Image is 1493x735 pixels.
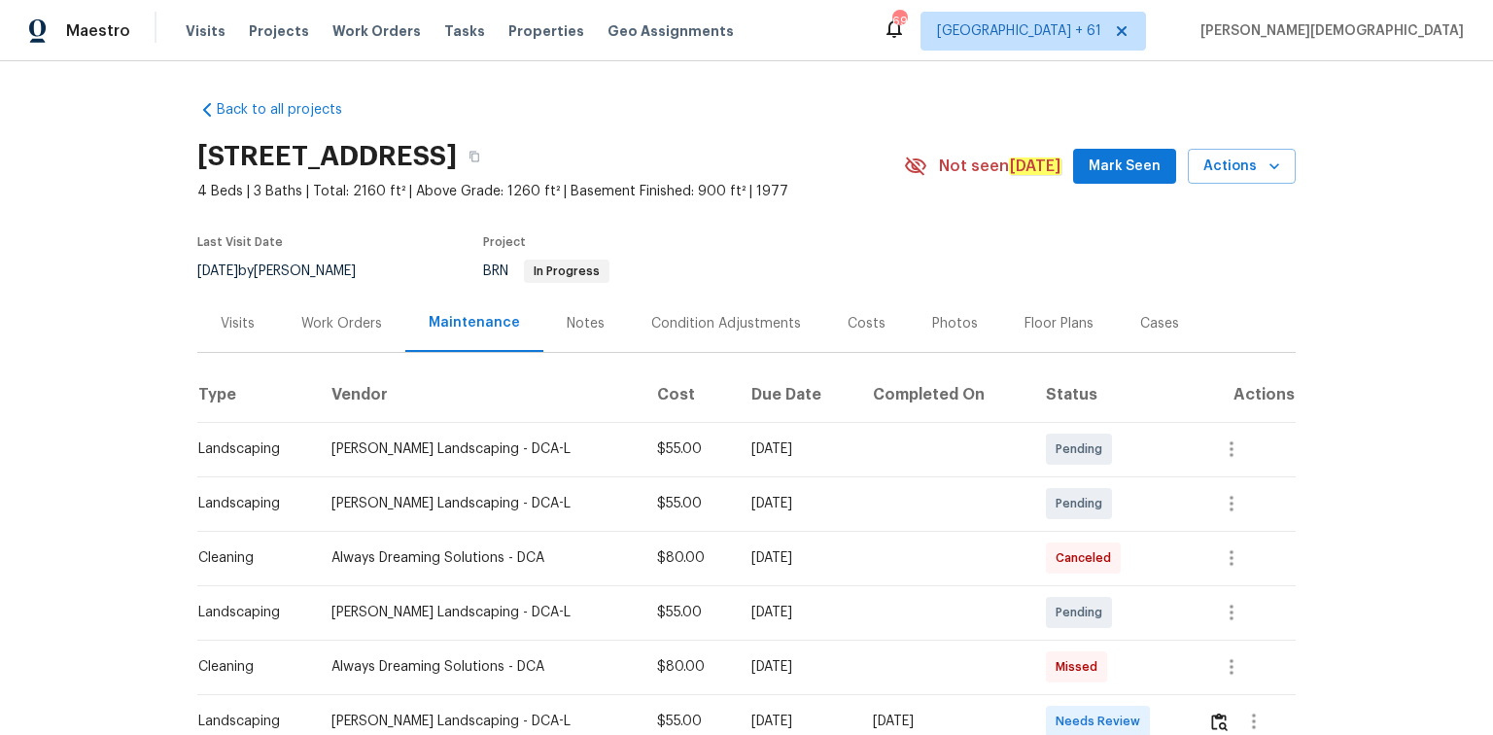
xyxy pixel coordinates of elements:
th: Vendor [316,367,642,422]
div: Always Dreaming Solutions - DCA [331,548,626,568]
div: [PERSON_NAME] Landscaping - DCA-L [331,439,626,459]
th: Status [1030,367,1193,422]
span: Mark Seen [1089,155,1161,179]
div: [DATE] [751,603,842,622]
span: Pending [1056,603,1110,622]
div: Notes [567,314,605,333]
span: Properties [508,21,584,41]
span: Tasks [444,24,485,38]
span: BRN [483,264,609,278]
div: Cleaning [198,657,300,677]
span: [GEOGRAPHIC_DATA] + 61 [937,21,1101,41]
div: Photos [932,314,978,333]
div: $55.00 [657,603,721,622]
div: $55.00 [657,494,721,513]
div: Maintenance [429,313,520,332]
div: $55.00 [657,439,721,459]
h2: [STREET_ADDRESS] [197,147,457,166]
div: $80.00 [657,548,721,568]
div: [DATE] [751,712,842,731]
div: Cleaning [198,548,300,568]
div: by [PERSON_NAME] [197,260,379,283]
a: Back to all projects [197,100,384,120]
span: Pending [1056,494,1110,513]
div: [DATE] [751,439,842,459]
span: Geo Assignments [608,21,734,41]
div: 696 [892,12,906,31]
div: [PERSON_NAME] Landscaping - DCA-L [331,603,626,622]
div: Floor Plans [1024,314,1094,333]
span: Not seen [939,157,1061,176]
span: Actions [1203,155,1280,179]
button: Actions [1188,149,1296,185]
span: 4 Beds | 3 Baths | Total: 2160 ft² | Above Grade: 1260 ft² | Basement Finished: 900 ft² | 1977 [197,182,904,201]
div: Cases [1140,314,1179,333]
span: Visits [186,21,226,41]
div: [DATE] [751,548,842,568]
span: Needs Review [1056,712,1148,731]
span: Missed [1056,657,1105,677]
em: [DATE] [1009,157,1061,175]
span: Pending [1056,439,1110,459]
th: Due Date [736,367,857,422]
div: [DATE] [873,712,1014,731]
div: Landscaping [198,603,300,622]
div: Always Dreaming Solutions - DCA [331,657,626,677]
th: Cost [642,367,737,422]
div: [DATE] [751,657,842,677]
div: Work Orders [301,314,382,333]
div: $55.00 [657,712,721,731]
th: Completed On [857,367,1029,422]
span: In Progress [526,265,608,277]
div: Landscaping [198,494,300,513]
span: [DATE] [197,264,238,278]
span: Project [483,236,526,248]
div: Landscaping [198,712,300,731]
button: Mark Seen [1073,149,1176,185]
span: Maestro [66,21,130,41]
span: Last Visit Date [197,236,283,248]
span: Projects [249,21,309,41]
span: Canceled [1056,548,1119,568]
div: [PERSON_NAME] Landscaping - DCA-L [331,712,626,731]
span: Work Orders [332,21,421,41]
th: Actions [1193,367,1296,422]
div: Costs [848,314,885,333]
div: [PERSON_NAME] Landscaping - DCA-L [331,494,626,513]
div: $80.00 [657,657,721,677]
button: Copy Address [457,139,492,174]
span: [PERSON_NAME][DEMOGRAPHIC_DATA] [1193,21,1464,41]
div: Condition Adjustments [651,314,801,333]
th: Type [197,367,316,422]
img: Review Icon [1211,713,1228,731]
div: Landscaping [198,439,300,459]
div: [DATE] [751,494,842,513]
div: Visits [221,314,255,333]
